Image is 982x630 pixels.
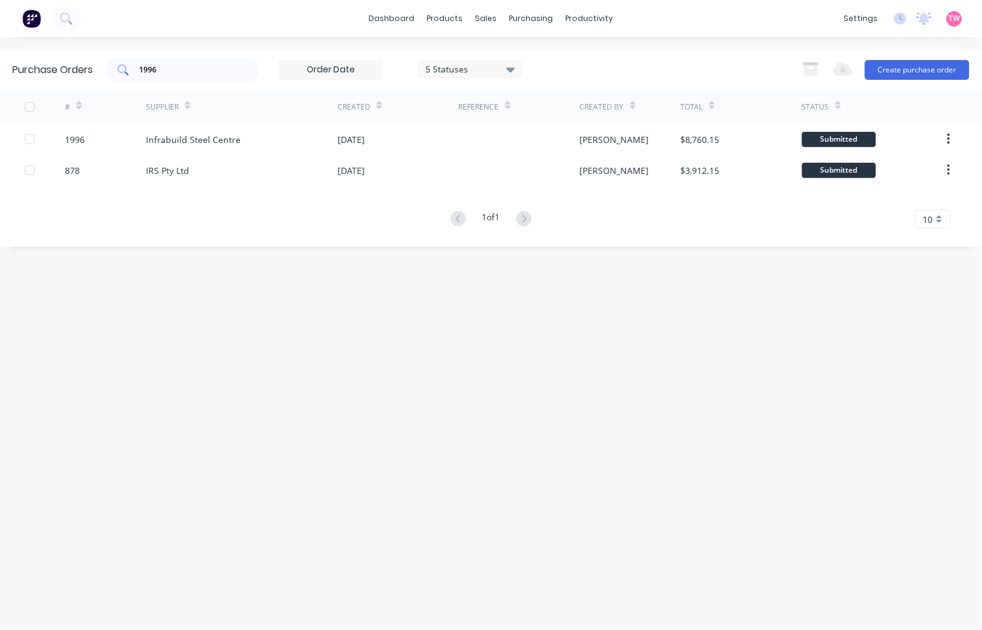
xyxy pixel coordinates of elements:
div: [PERSON_NAME] [580,133,649,146]
a: dashboard [363,9,421,28]
img: Factory [22,9,41,28]
div: Infrabuild Steel Centre [146,133,241,146]
div: # [65,101,70,113]
div: Total [681,101,703,113]
div: Submitted [802,132,876,147]
div: $8,760.15 [681,133,720,146]
div: products [421,9,469,28]
div: sales [469,9,503,28]
div: Created By [580,101,624,113]
div: $3,912.15 [681,164,720,177]
span: TW [949,13,960,24]
div: purchasing [503,9,560,28]
div: [DATE] [338,164,365,177]
div: 1996 [65,133,85,146]
div: [PERSON_NAME] [580,164,649,177]
input: Search purchase orders... [138,64,241,76]
div: Purchase Orders [12,63,93,77]
div: Supplier [146,101,179,113]
div: Reference [459,101,499,113]
div: IRS Pty Ltd [146,164,189,177]
div: productivity [560,9,620,28]
div: 878 [65,164,80,177]
div: [DATE] [338,133,365,146]
div: settings [838,9,884,28]
div: Status [802,101,829,113]
div: 1 of 1 [482,210,500,228]
div: Submitted [802,163,876,178]
span: 10 [923,213,933,226]
button: Create purchase order [865,60,970,80]
input: Order Date [279,61,383,79]
div: Created [338,101,370,113]
div: 5 Statuses [426,63,514,76]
